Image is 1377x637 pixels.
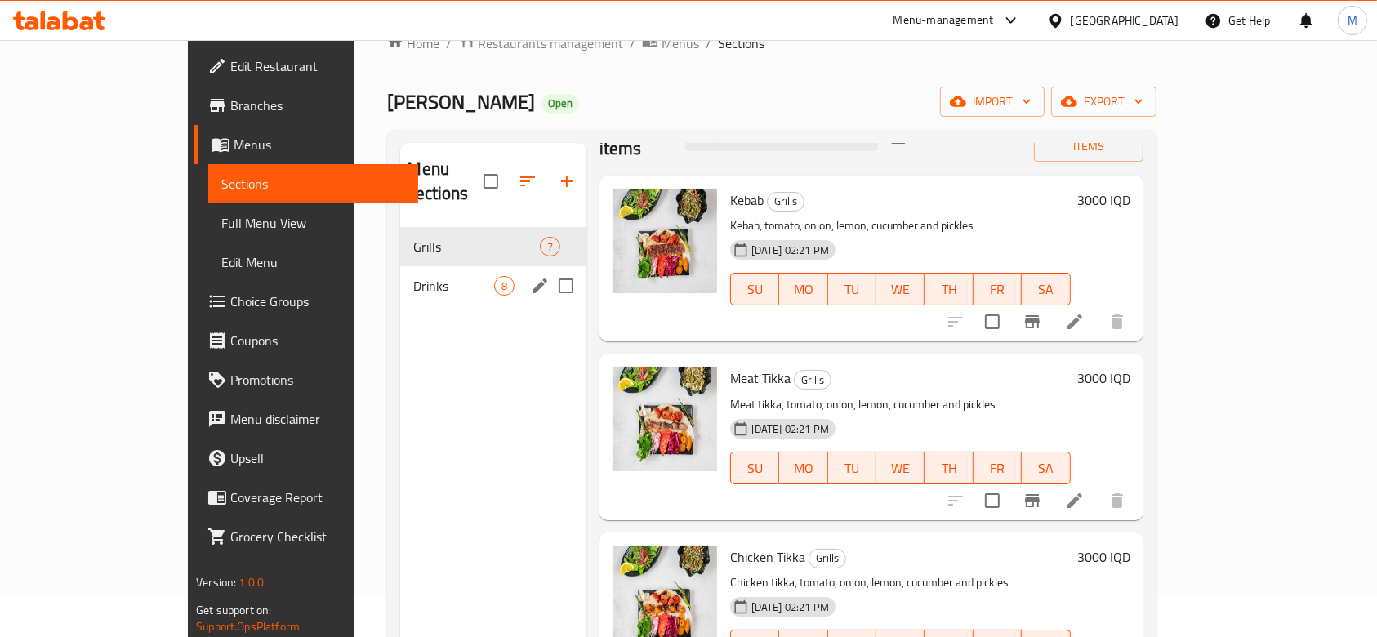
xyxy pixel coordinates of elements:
span: 1.0.0 [239,572,265,593]
span: Select to update [975,483,1009,518]
button: FR [974,452,1022,484]
span: TH [931,457,966,480]
span: TH [931,278,966,301]
a: Edit Restaurant [194,47,418,86]
a: Edit menu item [1065,312,1085,332]
span: WE [883,278,918,301]
a: Support.OpsPlatform [196,616,300,637]
span: Choice Groups [230,292,405,311]
span: SU [738,457,773,480]
span: M [1348,11,1357,29]
span: WE [883,457,918,480]
span: Meat Tikka [730,366,791,390]
div: [GEOGRAPHIC_DATA] [1071,11,1179,29]
li: / [630,33,635,53]
span: Full Menu View [221,213,405,233]
span: Edit Restaurant [230,56,405,76]
button: TH [925,452,973,484]
button: TH [925,273,973,305]
a: Restaurants management [458,33,623,54]
h6: 3000 IQD [1077,189,1130,212]
a: Coverage Report [194,478,418,517]
span: Select to update [975,305,1009,339]
span: FR [980,278,1015,301]
div: Open [541,94,579,114]
button: SU [730,452,779,484]
div: Drinks8edit [400,266,586,305]
span: Restaurants management [478,33,623,53]
a: Edit Menu [208,243,418,282]
span: Sort sections [508,162,547,201]
a: Choice Groups [194,282,418,321]
span: Edit Menu [221,252,405,272]
a: Menus [194,125,418,164]
span: SU [738,278,773,301]
span: Version: [196,572,236,593]
div: Grills [794,370,831,390]
span: Grills [413,237,539,256]
a: Branches [194,86,418,125]
span: Coverage Report [230,488,405,507]
button: WE [876,452,925,484]
span: FR [980,457,1015,480]
span: Menus [662,33,699,53]
img: Meat Tikka [613,367,717,471]
span: Drinks [413,276,493,296]
span: 7 [541,239,559,255]
h2: Menu sections [407,157,483,206]
span: Kebab [730,188,764,212]
span: Menu disclaimer [230,409,405,429]
img: Kebab [613,189,717,293]
span: Coupons [230,331,405,350]
button: FR [974,273,1022,305]
span: [DATE] 02:21 PM [745,243,836,258]
span: Branches [230,96,405,115]
a: Edit menu item [1065,491,1085,510]
nav: Menu sections [400,220,586,312]
li: / [706,33,711,53]
button: Branch-specific-item [1013,481,1052,520]
span: Grills [768,192,804,211]
a: Sections [208,164,418,203]
span: Sections [221,174,405,194]
span: 8 [495,278,514,294]
p: Chicken tikka, tomato, onion, lemon, cucumber and pickles [730,572,1071,593]
p: Meat tikka, tomato, onion, lemon, cucumber and pickles [730,394,1071,415]
button: MO [779,452,827,484]
span: [DATE] 02:21 PM [745,421,836,437]
span: [PERSON_NAME] [387,83,535,120]
span: Select all sections [474,164,508,198]
div: Grills [767,192,804,212]
span: Grills [795,371,831,390]
button: SA [1022,273,1070,305]
button: Add section [547,162,586,201]
h2: Menu items [599,112,666,161]
a: Full Menu View [208,203,418,243]
span: MO [786,278,821,301]
a: Grocery Checklist [194,517,418,556]
a: Menu disclaimer [194,399,418,439]
button: TU [828,273,876,305]
a: Coupons [194,321,418,360]
span: Upsell [230,448,405,468]
span: TU [835,457,870,480]
div: Grills [809,549,846,568]
span: Promotions [230,370,405,390]
span: import [953,91,1032,112]
p: Kebab, tomato, onion, lemon, cucumber and pickles [730,216,1071,236]
a: Upsell [194,439,418,478]
span: SA [1028,457,1063,480]
div: Grills7 [400,227,586,266]
a: Menus [642,33,699,54]
span: Grocery Checklist [230,527,405,546]
span: MO [786,457,821,480]
h6: 3000 IQD [1077,367,1130,390]
span: [DATE] 02:21 PM [745,599,836,615]
button: edit [528,274,552,298]
button: Branch-specific-item [1013,302,1052,341]
button: import [940,87,1045,117]
button: delete [1098,481,1137,520]
li: / [446,33,452,53]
